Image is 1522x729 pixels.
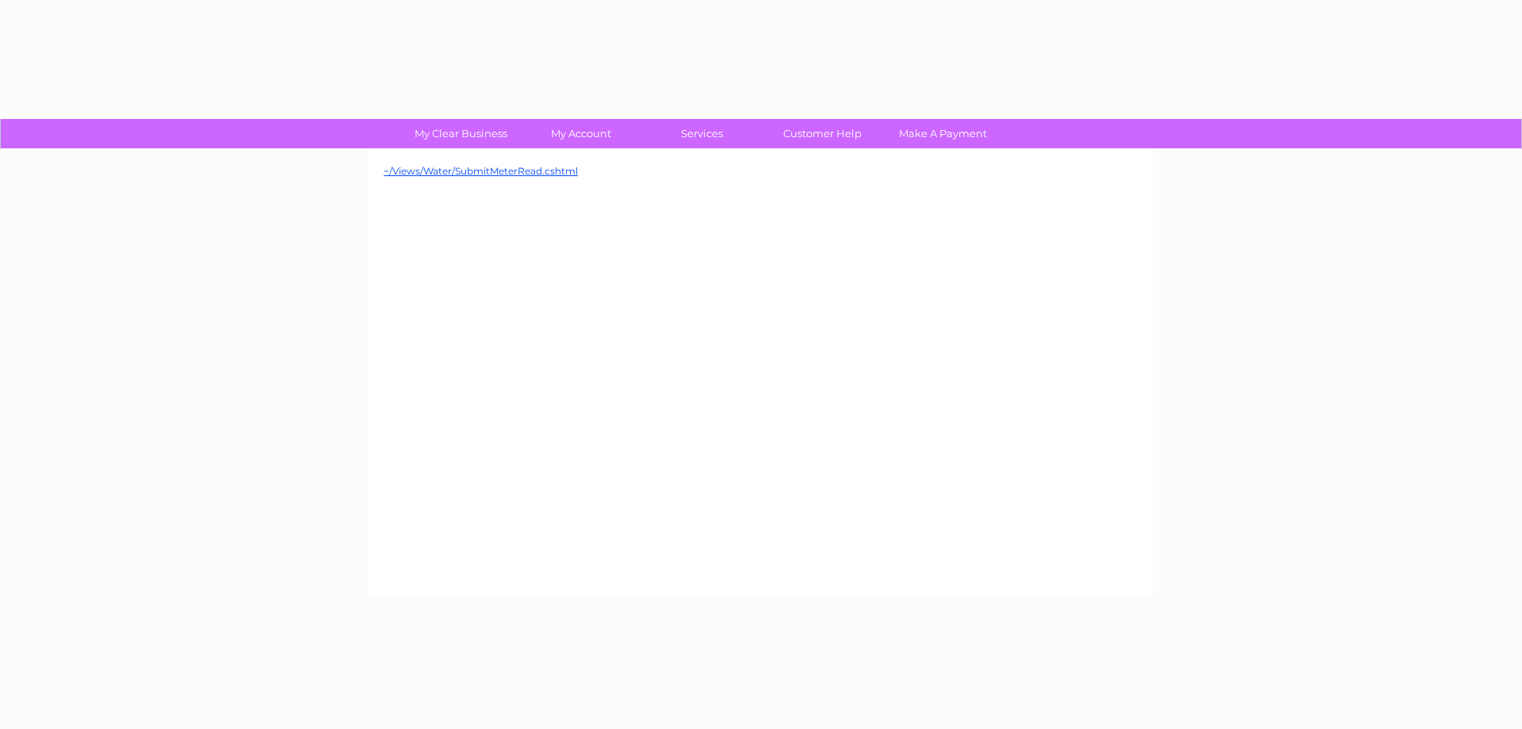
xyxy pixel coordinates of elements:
a: My Account [516,119,647,148]
a: ~/Views/Water/SubmitMeterRead.cshtml [384,165,578,177]
a: Services [637,119,767,148]
a: Make A Payment [878,119,1008,148]
a: Customer Help [757,119,888,148]
a: My Clear Business [396,119,526,148]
